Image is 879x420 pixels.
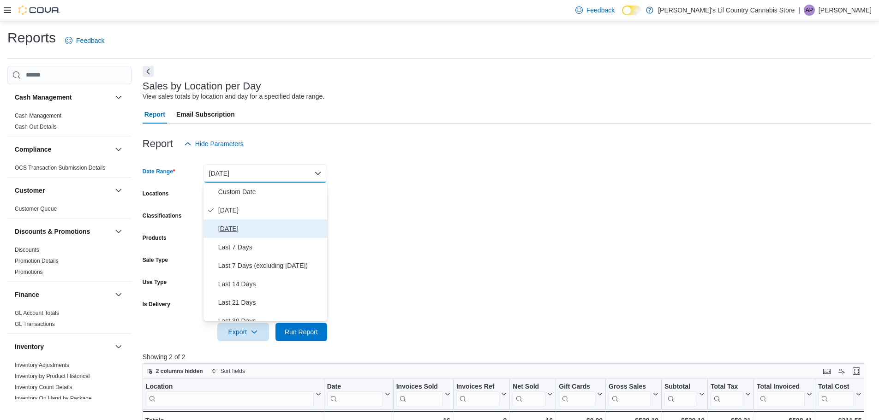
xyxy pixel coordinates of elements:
[113,289,124,300] button: Finance
[7,110,132,136] div: Cash Management
[143,234,167,242] label: Products
[15,342,111,351] button: Inventory
[113,185,124,196] button: Customer
[757,382,805,406] div: Total Invoiced
[798,5,800,16] p: |
[609,382,651,406] div: Gross Sales
[275,323,327,341] button: Run Report
[61,31,108,50] a: Feedback
[143,256,168,264] label: Sale Type
[711,382,743,406] div: Total Tax
[7,244,132,281] div: Discounts & Promotions
[143,168,175,175] label: Date Range
[456,382,507,406] button: Invoices Ref
[218,186,323,197] span: Custom Date
[7,308,132,333] div: Finance
[664,382,697,406] div: Subtotal
[223,323,263,341] span: Export
[7,203,132,218] div: Customer
[804,5,815,16] div: Alexis Peters
[15,227,90,236] h3: Discounts & Promotions
[819,5,872,16] p: [PERSON_NAME]
[15,93,72,102] h3: Cash Management
[143,366,207,377] button: 2 columns hidden
[146,382,314,406] div: Location
[221,367,245,375] span: Sort fields
[513,382,553,406] button: Net Sold
[15,227,111,236] button: Discounts & Promotions
[15,321,55,327] a: GL Transactions
[664,382,705,406] button: Subtotal
[559,382,603,406] button: Gift Cards
[327,382,390,406] button: Date
[15,206,57,212] a: Customer Queue
[396,382,450,406] button: Invoices Sold
[711,382,743,391] div: Total Tax
[15,309,59,317] span: GL Account Totals
[218,315,323,326] span: Last 30 Days
[757,382,805,391] div: Total Invoiced
[15,112,61,119] span: Cash Management
[15,290,39,299] h3: Finance
[143,92,324,101] div: View sales totals by location and day for a specified date range.
[113,144,124,155] button: Compliance
[15,112,61,119] a: Cash Management
[218,223,323,234] span: [DATE]
[143,212,182,219] label: Classifications
[176,105,235,124] span: Email Subscription
[711,382,751,406] button: Total Tax
[818,382,861,406] button: Total Cost
[203,164,327,183] button: [DATE]
[217,323,269,341] button: Export
[664,382,697,391] div: Subtotal
[7,29,56,47] h1: Reports
[806,5,813,16] span: AP
[818,382,854,391] div: Total Cost
[113,341,124,352] button: Inventory
[218,278,323,290] span: Last 14 Days
[76,36,104,45] span: Feedback
[15,310,59,316] a: GL Account Totals
[15,247,39,253] a: Discounts
[15,395,92,402] a: Inventory On Hand by Package
[821,366,832,377] button: Keyboard shortcuts
[851,366,862,377] button: Enter fullscreen
[143,301,170,308] label: Is Delivery
[195,139,244,148] span: Hide Parameters
[15,269,43,275] a: Promotions
[559,382,595,406] div: Gift Card Sales
[609,382,651,391] div: Gross Sales
[18,6,60,15] img: Cova
[15,186,111,195] button: Customer
[15,164,106,172] span: OCS Transaction Submission Details
[143,81,261,92] h3: Sales by Location per Day
[218,205,323,216] span: [DATE]
[456,382,499,406] div: Invoices Ref
[757,382,812,406] button: Total Invoiced
[218,260,323,271] span: Last 7 Days (excluding [DATE])
[285,327,318,337] span: Run Report
[15,145,111,154] button: Compliance
[15,246,39,254] span: Discounts
[658,5,795,16] p: [PERSON_NAME]'s Lil Country Cannabis Store
[113,92,124,103] button: Cash Management
[143,66,154,77] button: Next
[203,183,327,321] div: Select listbox
[15,145,51,154] h3: Compliance
[15,124,57,130] a: Cash Out Details
[218,242,323,253] span: Last 7 Days
[609,382,658,406] button: Gross Sales
[456,382,499,391] div: Invoices Ref
[15,384,72,390] a: Inventory Count Details
[156,367,203,375] span: 2 columns hidden
[396,382,442,391] div: Invoices Sold
[15,362,69,368] a: Inventory Adjustments
[622,6,641,15] input: Dark Mode
[15,342,44,351] h3: Inventory
[15,186,45,195] h3: Customer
